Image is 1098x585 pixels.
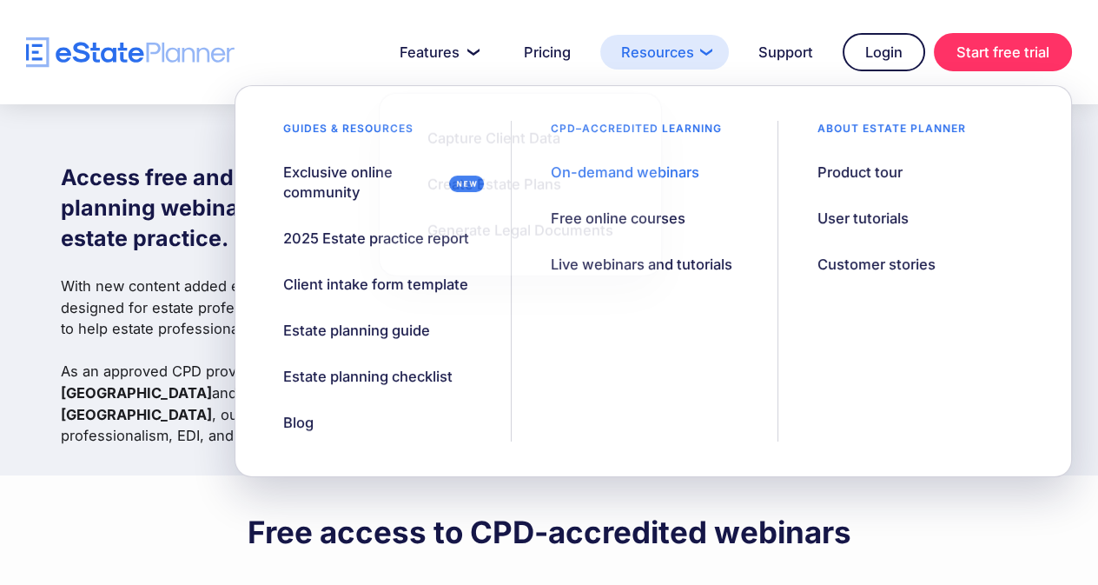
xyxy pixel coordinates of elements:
[796,246,957,283] a: Customer stories
[796,200,930,237] a: User tutorials
[379,35,494,70] a: Features
[817,255,936,275] div: Customer stories
[61,163,493,254] h1: Access free and on-demand estate planning webinars and elevate your estate practice.
[427,221,613,241] div: Generate Legal Documents
[738,35,834,70] a: Support
[283,321,430,341] div: Estate planning guide
[283,163,441,203] div: Exclusive online community
[261,121,435,145] div: Guides & resources
[248,513,851,551] h2: Free access to CPD-accredited webinars
[261,220,491,257] a: 2025 Estate practice report
[843,33,925,71] a: Login
[261,358,474,396] a: Estate planning checklist
[61,276,493,447] p: With new content added every month, this webinar library designed for estate professionals offers...
[26,37,235,68] a: home
[283,229,469,249] div: 2025 Estate practice report
[283,367,453,387] div: Estate planning checklist
[503,35,592,70] a: Pricing
[283,275,468,295] div: Client intake form template
[406,120,582,157] a: Capture Client Data
[600,35,729,70] a: Resources
[283,413,314,433] div: Blog
[934,33,1072,71] a: Start free trial
[427,175,561,195] div: Create Estate Plans
[796,121,988,145] div: About estate planner
[817,209,909,229] div: User tutorials
[261,312,452,349] a: Estate planning guide
[427,129,560,149] div: Capture Client Data
[817,163,903,183] div: Product tour
[261,266,490,303] a: Client intake form template
[61,384,367,423] strong: Law Society of [GEOGRAPHIC_DATA]
[406,166,583,203] a: Create Estate Plans
[261,154,493,211] a: Exclusive online community
[406,212,635,249] a: Generate Legal Documents
[261,404,335,442] a: Blog
[796,154,924,191] a: Product tour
